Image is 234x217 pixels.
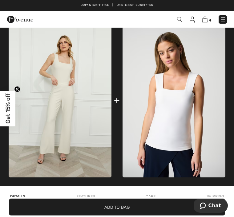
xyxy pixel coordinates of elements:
button: Add to Bag [9,199,225,215]
span: Add to Bag [104,204,130,210]
img: Casual Square Neck Pullover Style 143132 [123,24,225,178]
a: 1ère Avenue [7,17,33,22]
div: Details [9,191,27,202]
img: My Info [190,17,195,23]
img: Shopping Bag [202,17,208,22]
span: Get 15% off [4,94,11,124]
img: Menu [220,16,226,22]
iframe: Opens a widget where you can chat to one of our agents [194,199,228,214]
div: + [114,94,120,107]
a: 4 [202,16,211,23]
button: Close teaser [14,86,20,92]
div: Features [75,191,96,202]
img: Flare High-Waisted Trousers Style 259022 [9,24,111,178]
div: Care [144,191,157,202]
img: 1ère Avenue [7,13,33,25]
img: Search [177,17,182,22]
span: 4 [209,18,211,22]
div: Shipping [205,191,225,202]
